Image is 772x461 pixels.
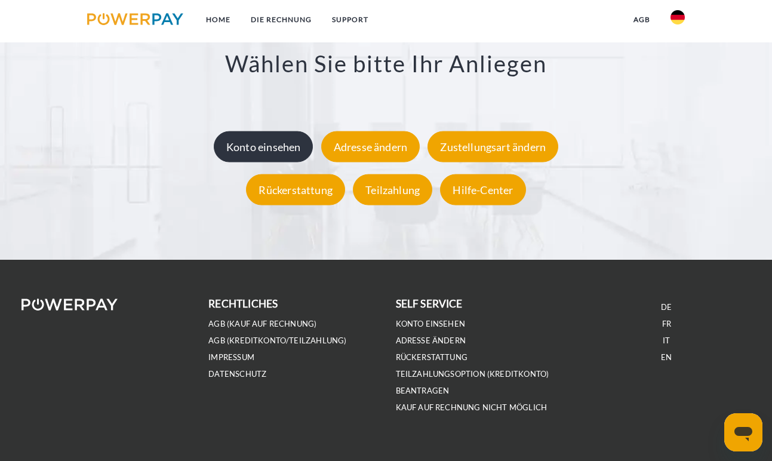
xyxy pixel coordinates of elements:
[208,369,266,379] a: DATENSCHUTZ
[243,183,348,196] a: Rückerstattung
[396,369,549,396] a: Teilzahlungsoption (KREDITKONTO) beantragen
[396,336,466,346] a: Adresse ändern
[208,352,254,362] a: IMPRESSUM
[396,319,466,329] a: Konto einsehen
[322,9,379,30] a: SUPPORT
[623,9,660,30] a: agb
[663,336,670,346] a: IT
[724,413,762,451] iframe: Schaltfläche zum Öffnen des Messaging-Fensters; Konversation läuft
[437,183,528,196] a: Hilfe-Center
[350,183,435,196] a: Teilzahlung
[662,319,671,329] a: FR
[670,10,685,24] img: de
[396,297,463,310] b: self service
[427,131,558,162] div: Zustellungsart ändern
[87,13,183,25] img: logo-powerpay.svg
[54,49,719,78] h3: Wählen Sie bitte Ihr Anliegen
[396,352,468,362] a: Rückerstattung
[440,174,525,205] div: Hilfe-Center
[353,174,432,205] div: Teilzahlung
[246,174,345,205] div: Rückerstattung
[21,299,118,311] img: logo-powerpay-white.svg
[208,297,278,310] b: rechtliches
[321,131,420,162] div: Adresse ändern
[661,352,672,362] a: EN
[396,402,548,413] a: Kauf auf Rechnung nicht möglich
[196,9,241,30] a: Home
[208,336,346,346] a: AGB (Kreditkonto/Teilzahlung)
[211,140,316,153] a: Konto einsehen
[208,319,316,329] a: AGB (Kauf auf Rechnung)
[214,131,313,162] div: Konto einsehen
[661,302,672,312] a: DE
[241,9,322,30] a: DIE RECHNUNG
[425,140,561,153] a: Zustellungsart ändern
[318,140,423,153] a: Adresse ändern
